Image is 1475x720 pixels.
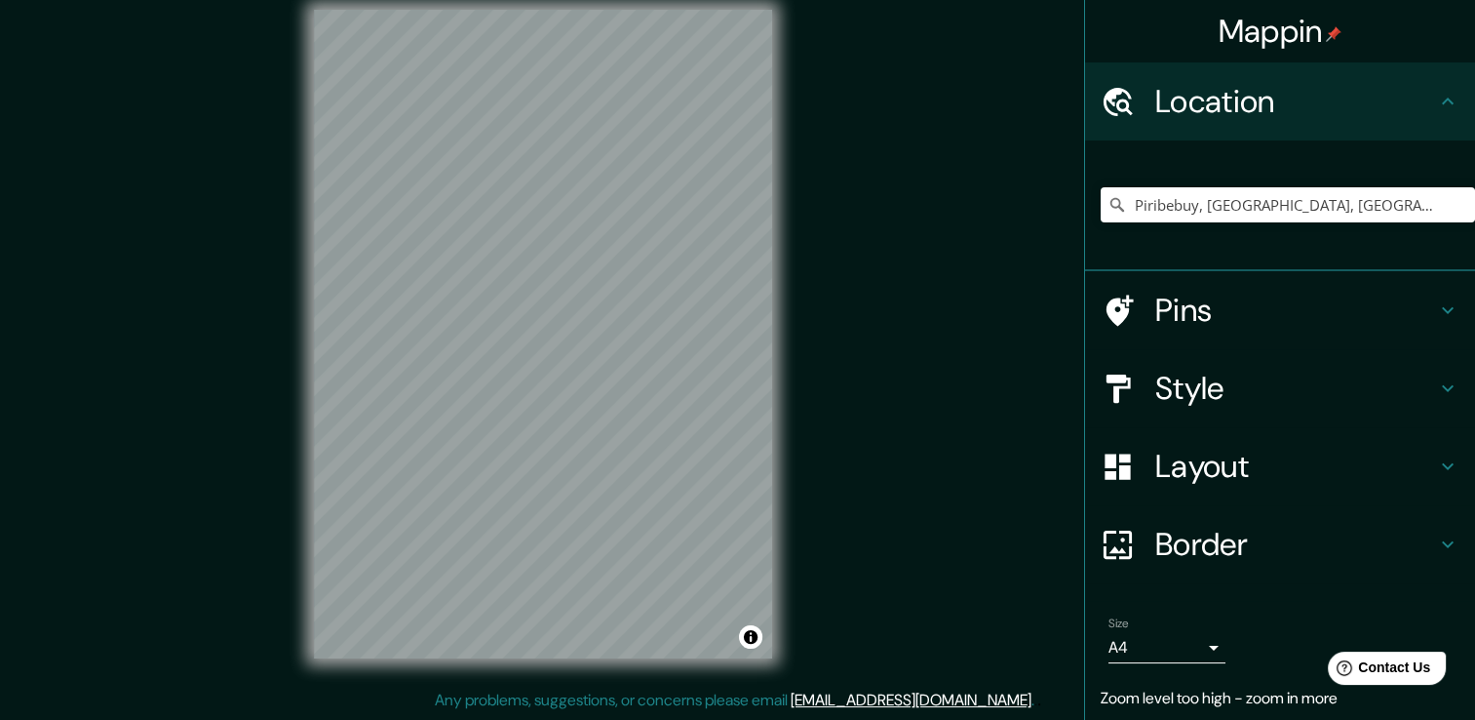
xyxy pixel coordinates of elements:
p: Zoom level too high - zoom in more [1101,687,1459,710]
div: Border [1085,505,1475,583]
h4: Mappin [1219,12,1342,51]
h4: Pins [1155,291,1436,330]
p: Any problems, suggestions, or concerns please email . [435,689,1034,712]
div: . [1034,689,1037,712]
div: Style [1085,349,1475,427]
label: Size [1108,616,1129,632]
div: Layout [1085,427,1475,505]
h4: Layout [1155,447,1436,486]
img: pin-icon.png [1326,26,1341,42]
div: Pins [1085,271,1475,349]
input: Pick your city or area [1101,187,1475,222]
h4: Location [1155,82,1436,121]
h4: Border [1155,525,1436,564]
button: Toggle attribution [739,625,762,649]
h4: Style [1155,369,1436,408]
div: . [1037,689,1041,712]
iframe: Help widget launcher [1301,644,1454,699]
canvas: Map [314,10,772,659]
div: Location [1085,62,1475,140]
a: [EMAIL_ADDRESS][DOMAIN_NAME] [791,690,1031,710]
div: A4 [1108,632,1225,663]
